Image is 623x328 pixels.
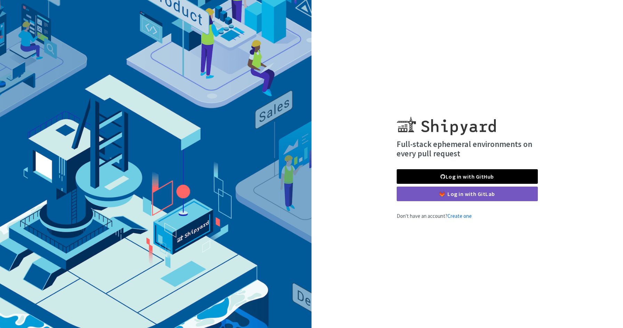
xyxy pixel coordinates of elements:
img: Shipyard logo [397,108,496,135]
h4: Full-stack ephemeral environments on every pull request [397,139,538,158]
a: Log in with GitLab [397,187,538,201]
a: Create one [447,213,472,219]
a: Log in with GitHub [397,169,538,184]
span: Don't have an account? [397,213,472,219]
img: gitlab-color.svg [439,191,445,197]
